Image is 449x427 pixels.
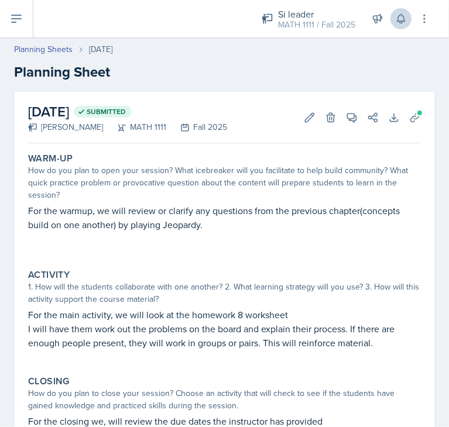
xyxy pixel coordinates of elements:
[89,43,112,56] div: [DATE]
[28,101,227,122] h2: [DATE]
[87,107,126,116] span: Submitted
[28,204,421,232] p: For the warmup, we will review or clarify any questions from the previous chapter(concepts build ...
[28,308,421,322] p: For the main activity, we will look at the homework 8 worksheet
[103,121,166,133] div: MATH 1111
[14,61,435,82] h2: Planning Sheet
[28,121,103,133] div: [PERSON_NAME]
[28,153,73,164] label: Warm-Up
[278,19,355,31] div: MATH 1111 / Fall 2025
[28,387,421,412] div: How do you plan to close your session? Choose an activity that will check to see if the students ...
[28,322,421,350] p: I will have them work out the problems on the board and explain their process. If there are enoug...
[28,281,421,305] div: 1. How will the students collaborate with one another? 2. What learning strategy will you use? 3....
[28,376,70,387] label: Closing
[28,164,421,201] div: How do you plan to open your session? What icebreaker will you facilitate to help build community...
[166,121,227,133] div: Fall 2025
[14,43,73,56] a: Planning Sheets
[28,269,70,281] label: Activity
[278,7,355,21] div: Si leader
